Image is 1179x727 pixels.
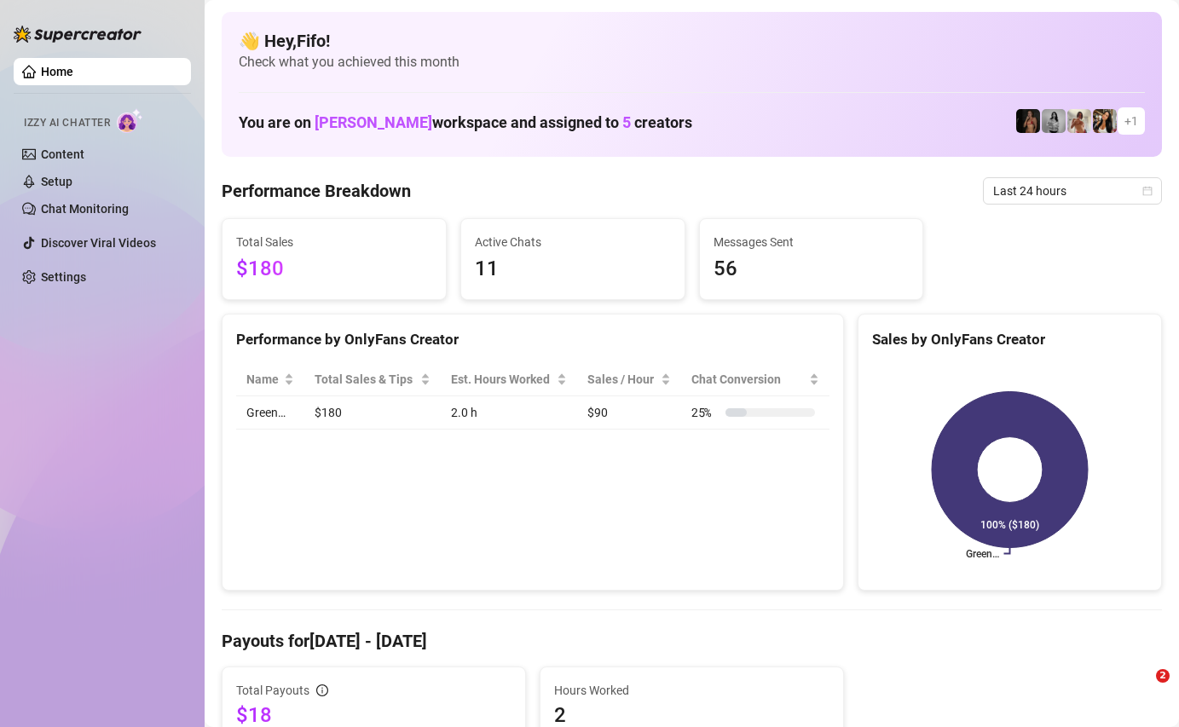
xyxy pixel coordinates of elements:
img: A [1042,109,1066,133]
a: Content [41,147,84,161]
div: Est. Hours Worked [451,370,554,389]
a: Chat Monitoring [41,202,129,216]
th: Name [236,363,304,396]
td: Green… [236,396,304,430]
span: 56 [714,253,910,286]
span: Sales / Hour [587,370,656,389]
span: 25 % [691,403,719,422]
h4: Performance Breakdown [222,179,411,203]
td: $90 [577,396,680,430]
iframe: Intercom live chat [1121,669,1162,710]
a: Setup [41,175,72,188]
div: Performance by OnlyFans Creator [236,328,829,351]
a: Home [41,65,73,78]
h4: 👋 Hey, Fifo ! [239,29,1145,53]
span: Chat Conversion [691,370,806,389]
td: $180 [304,396,441,430]
h1: You are on workspace and assigned to creators [239,113,692,132]
th: Total Sales & Tips [304,363,441,396]
a: Discover Viral Videos [41,236,156,250]
img: AdelDahan [1093,109,1117,133]
span: Total Sales & Tips [315,370,417,389]
text: Green… [966,548,999,560]
span: Total Sales [236,233,432,251]
span: Total Payouts [236,681,309,700]
img: logo-BBDzfeDw.svg [14,26,142,43]
span: 5 [622,113,631,131]
span: 11 [475,253,671,286]
th: Sales / Hour [577,363,680,396]
a: Settings [41,270,86,284]
span: Messages Sent [714,233,910,251]
span: Active Chats [475,233,671,251]
th: Chat Conversion [681,363,829,396]
div: Sales by OnlyFans Creator [872,328,1147,351]
img: Green [1067,109,1091,133]
span: Name [246,370,280,389]
span: + 1 [1124,112,1138,130]
span: 2 [1156,669,1170,683]
span: info-circle [316,684,328,696]
span: Izzy AI Chatter [24,115,110,131]
img: AI Chatter [117,108,143,133]
span: [PERSON_NAME] [315,113,432,131]
span: calendar [1142,186,1153,196]
span: Check what you achieved this month [239,53,1145,72]
span: Hours Worked [554,681,829,700]
td: 2.0 h [441,396,578,430]
h4: Payouts for [DATE] - [DATE] [222,629,1162,653]
span: $180 [236,253,432,286]
span: Last 24 hours [993,178,1152,204]
img: the_bohema [1016,109,1040,133]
